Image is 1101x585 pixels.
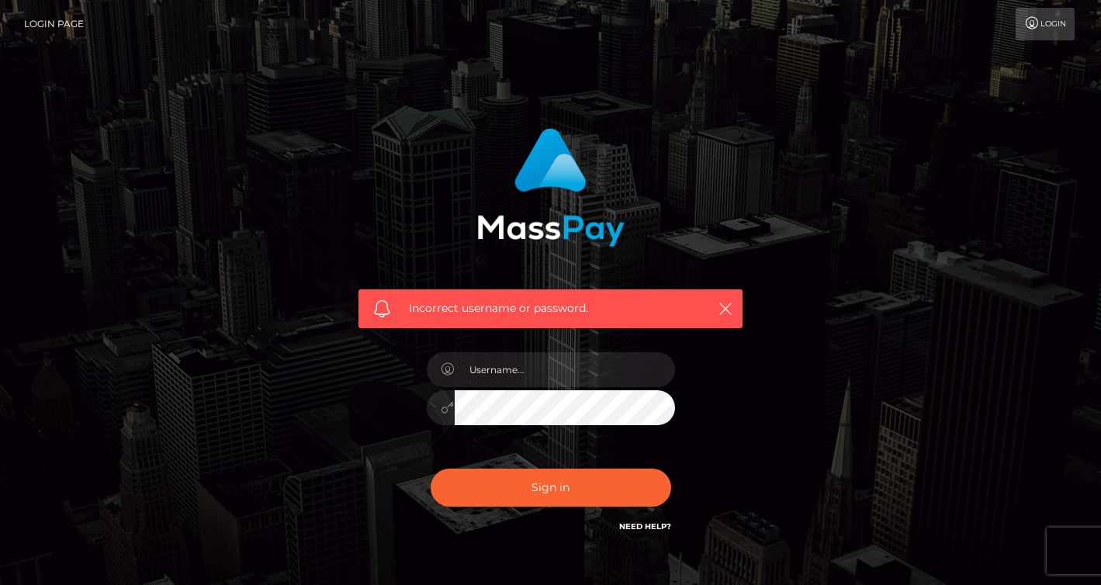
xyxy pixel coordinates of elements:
[1016,8,1075,40] a: Login
[477,128,625,247] img: MassPay Login
[455,352,675,387] input: Username...
[619,521,671,531] a: Need Help?
[431,469,671,507] button: Sign in
[409,300,692,317] span: Incorrect username or password.
[24,8,84,40] a: Login Page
